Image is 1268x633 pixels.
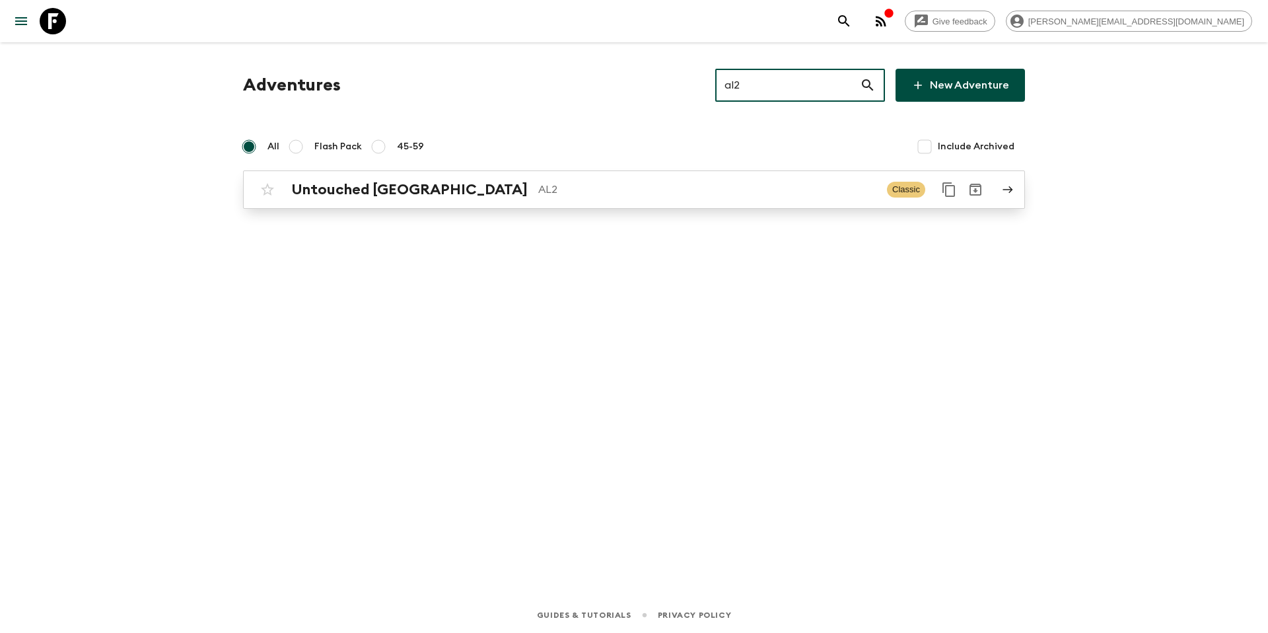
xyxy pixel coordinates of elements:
span: All [267,140,279,153]
a: New Adventure [896,69,1025,102]
button: menu [8,8,34,34]
span: Flash Pack [314,140,362,153]
span: [PERSON_NAME][EMAIL_ADDRESS][DOMAIN_NAME] [1021,17,1251,26]
span: 45-59 [397,140,424,153]
span: Classic [887,182,925,198]
h1: Adventures [243,72,341,98]
button: Duplicate for 45-59 [936,176,962,203]
a: Untouched [GEOGRAPHIC_DATA]AL2ClassicDuplicate for 45-59Archive [243,170,1025,209]
p: AL2 [538,182,876,198]
div: [PERSON_NAME][EMAIL_ADDRESS][DOMAIN_NAME] [1006,11,1252,32]
h2: Untouched [GEOGRAPHIC_DATA] [291,181,528,198]
span: Include Archived [938,140,1014,153]
button: search adventures [831,8,857,34]
span: Give feedback [925,17,995,26]
a: Guides & Tutorials [537,608,631,622]
button: Archive [962,176,989,203]
a: Privacy Policy [658,608,731,622]
a: Give feedback [905,11,995,32]
input: e.g. AR1, Argentina [715,67,860,104]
